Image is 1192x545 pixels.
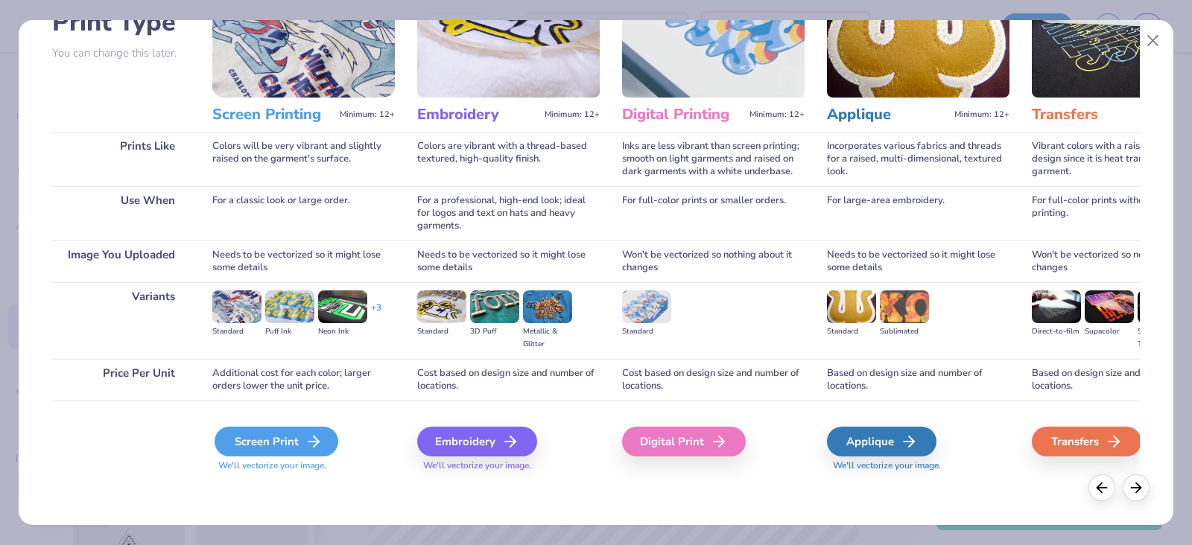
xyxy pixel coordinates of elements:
div: Prints Like [52,132,190,186]
img: Standard [622,290,671,323]
span: Minimum: 12+ [545,109,600,120]
div: Direct-to-film [1032,325,1081,338]
span: We'll vectorize your image. [827,459,1009,472]
div: For a professional, high-end look; ideal for logos and text on hats and heavy garments. [417,186,600,240]
div: Additional cost for each color; larger orders lower the unit price. [212,359,395,401]
p: You can change this later. [52,47,190,60]
div: Needs to be vectorized so it might lose some details [827,240,1009,282]
img: Standard [417,290,466,323]
div: Cost based on design size and number of locations. [622,359,805,401]
div: Variants [52,282,190,359]
div: Based on design size and number of locations. [827,359,1009,401]
div: + 3 [371,302,381,327]
div: Standard [622,325,671,338]
div: Cost based on design size and number of locations. [417,359,600,401]
div: Digital Print [622,427,746,456]
span: Minimum: 12+ [340,109,395,120]
img: Puff Ink [265,290,314,323]
img: Standard [212,290,261,323]
div: Inks are less vibrant than screen printing; smooth on light garments and raised on dark garments ... [622,132,805,186]
span: We'll vectorize your image. [417,459,600,472]
div: Image You Uploaded [52,240,190,282]
span: We'll vectorize your image. [212,459,395,472]
div: For full-color prints or smaller orders. [622,186,805,240]
div: Screen Transfer [1138,325,1187,351]
div: Needs to be vectorized so it might lose some details [417,240,600,282]
div: Colors are vibrant with a thread-based textured, high-quality finish. [417,132,600,186]
div: Needs to be vectorized so it might lose some details [212,240,395,282]
img: Metallic & Glitter [523,290,572,323]
span: Minimum: 12+ [954,109,1009,120]
h3: Transfers [1032,105,1153,124]
div: Transfers [1032,427,1141,456]
div: Won't be vectorized so nothing about it changes [622,240,805,282]
span: Minimum: 12+ [749,109,805,120]
div: For large-area embroidery. [827,186,1009,240]
div: Embroidery [417,427,537,456]
img: Standard [827,290,876,323]
div: Standard [417,325,466,338]
h3: Screen Printing [212,105,334,124]
img: Screen Transfer [1138,290,1187,323]
div: Supacolor [1085,325,1134,338]
div: Incorporates various fabrics and threads for a raised, multi-dimensional, textured look. [827,132,1009,186]
img: Direct-to-film [1032,290,1081,323]
div: Sublimated [880,325,929,338]
div: For a classic look or large order. [212,186,395,240]
div: Neon Ink [318,325,367,338]
div: Puff Ink [265,325,314,338]
div: Metallic & Glitter [523,325,572,351]
div: Applique [827,427,936,456]
div: Screen Print [215,427,338,456]
div: Standard [827,325,876,338]
h3: Embroidery [417,105,539,124]
div: 3D Puff [470,325,519,338]
img: 3D Puff [470,290,519,323]
div: Standard [212,325,261,338]
div: Colors will be very vibrant and slightly raised on the garment's surface. [212,132,395,186]
img: Neon Ink [318,290,367,323]
button: Close [1139,27,1167,55]
div: Use When [52,186,190,240]
div: Price Per Unit [52,359,190,401]
img: Supacolor [1085,290,1134,323]
img: Sublimated [880,290,929,323]
h3: Digital Printing [622,105,744,124]
h3: Applique [827,105,948,124]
